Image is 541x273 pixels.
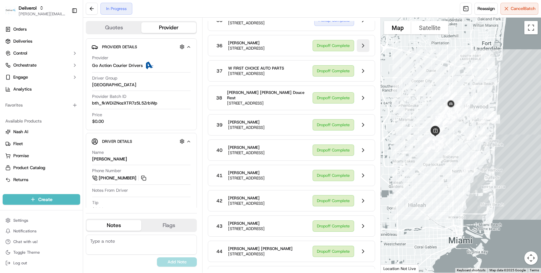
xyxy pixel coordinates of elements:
div: 51 [441,94,455,108]
div: 29 [465,109,479,123]
img: 1736555255976-a54dd68f-1ca7-489b-9aae-adbdc363a1c4 [13,122,19,127]
button: Settings [3,216,80,225]
span: 38 [216,95,222,101]
button: CancelBatch [500,3,538,15]
img: Google [382,264,404,273]
span: Orders [13,26,27,32]
span: Notes From Driver [92,187,128,193]
span: Product Catalog [13,165,45,171]
div: 4 [427,133,441,147]
span: [STREET_ADDRESS] [228,46,265,51]
span: [PERSON_NAME] [228,120,265,125]
div: Favorites [3,100,80,111]
div: [PERSON_NAME] [92,156,127,162]
button: Fleet [3,138,80,149]
div: 18 [467,149,481,163]
div: 63 [428,116,442,130]
button: Show satellite imagery [411,21,448,34]
span: $0.00 [92,119,104,125]
input: Got a question? Start typing here... [17,43,120,50]
button: Engage [3,72,80,83]
span: Phone Number [92,168,121,174]
span: Driver Details [102,139,132,144]
span: API Documentation [63,149,107,155]
a: Returns [5,177,77,183]
button: [PERSON_NAME][EMAIL_ADDRESS][PERSON_NAME][DOMAIN_NAME] [19,11,66,17]
div: 23 [476,114,490,128]
span: Toggle Theme [13,250,40,255]
button: Deliverol [19,5,37,11]
span: Log out [13,260,27,266]
button: Provider Details [91,41,191,52]
button: See all [103,85,121,93]
button: Promise [3,150,80,161]
div: Location Not Live [381,264,419,273]
span: 39 [216,122,222,128]
div: 7 [421,141,435,155]
span: Pylon [66,165,80,170]
span: Orchestrate [13,62,37,68]
img: ActionCourier.png [145,62,153,70]
span: [PERSON_NAME] [228,170,265,175]
a: Terms (opens in new tab) [530,268,539,272]
span: Tip [92,200,98,206]
a: Promise [5,153,77,159]
span: Create [38,196,53,203]
div: 50 [440,88,454,102]
a: Fleet [5,141,77,147]
div: 14 [431,138,445,152]
span: [PERSON_NAME] [228,195,265,201]
a: Analytics [3,84,80,95]
div: 15 [433,141,447,155]
span: Price [92,112,102,118]
div: Start new chat [30,64,109,70]
span: Map data ©2025 Google [489,268,526,272]
span: Engage [13,74,28,80]
button: Nash AI [3,127,80,137]
span: 36 [216,42,222,49]
a: 📗Knowledge Base [4,146,54,158]
a: Open this area in Google Maps (opens a new window) [382,264,404,273]
button: Log out [3,258,80,268]
span: Analytics [13,86,32,92]
span: Cancel Batch [511,6,535,12]
button: Returns [3,174,80,185]
span: Settings [13,218,28,223]
img: Deliverol [5,6,16,15]
div: 20 [462,132,475,146]
span: Notifications [13,228,37,234]
span: Promise [13,153,29,159]
span: [STREET_ADDRESS] [228,251,293,257]
span: • [55,103,58,109]
span: Knowledge Base [13,149,51,155]
span: 40 [216,147,222,153]
div: 16 [459,164,473,178]
a: [PHONE_NUMBER] [92,174,147,182]
button: Toggle Theme [3,248,80,257]
a: Powered byPylon [47,165,80,170]
span: [PERSON_NAME] [228,145,265,150]
a: Nash AI [5,129,77,135]
span: Nash AI [13,129,28,135]
span: 44 [216,248,222,255]
div: We're available if you need us! [30,70,91,76]
div: 59 [432,113,446,127]
button: Product Catalog [3,162,80,173]
span: Deliveries [13,38,32,44]
button: Quotes [86,22,141,33]
span: Fleet [13,141,23,147]
span: Provider Details [102,44,137,50]
div: 📗 [7,149,12,155]
button: Toggle fullscreen view [524,21,538,34]
a: Product Catalog [5,165,77,171]
button: Reassign [474,3,498,15]
img: Chris Sexton [7,97,17,108]
button: Notifications [3,226,80,236]
span: [PERSON_NAME] [PERSON_NAME] [228,246,293,251]
span: [STREET_ADDRESS] [227,101,307,106]
span: [STREET_ADDRESS] [228,150,265,155]
span: Reassign [477,6,495,12]
div: 55 [440,101,454,115]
